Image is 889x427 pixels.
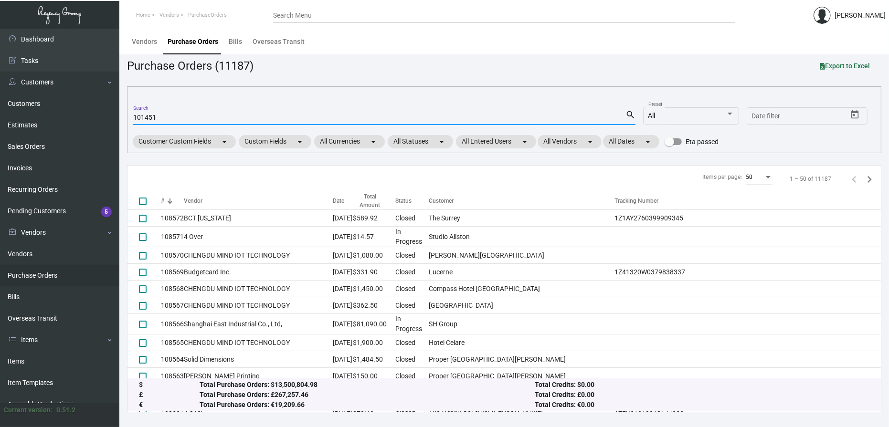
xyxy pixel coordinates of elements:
div: Status [395,197,412,205]
td: [DATE] [333,368,353,385]
mat-icon: arrow_drop_down [436,136,447,147]
td: [DATE] [333,264,353,281]
td: CHENGDU MIND IOT TECHNOLOGY [184,297,333,314]
div: Items per page: [702,173,742,181]
span: Eta passed [686,136,719,147]
td: [DATE] [333,210,353,227]
td: 108564 [161,351,184,368]
td: $1,484.50 [353,351,396,368]
td: 108568 [161,281,184,297]
td: Closed [395,264,429,281]
div: Purchase Orders (11187) [127,57,254,74]
button: Next page [862,171,877,187]
td: Closed [395,210,429,227]
mat-icon: arrow_drop_down [642,136,654,147]
td: 1Z1AY2760399909345 [614,210,881,227]
td: CHENGDU MIND IOT TECHNOLOGY [184,247,333,264]
div: £ [139,390,200,400]
td: 108566 [161,314,184,334]
td: Closed [395,247,429,264]
mat-icon: arrow_drop_down [519,136,530,147]
div: Tracking Number [614,197,881,205]
div: Customer [429,197,454,205]
div: Vendors [132,37,157,47]
mat-icon: arrow_drop_down [294,136,306,147]
input: Start date [752,113,782,120]
td: [DATE] [333,247,353,264]
td: [DATE] [333,351,353,368]
div: Total Credits: £0.00 [535,390,869,400]
div: Total Credits: $0.00 [535,380,869,390]
td: [DATE] [333,334,353,351]
div: Total Purchase Orders: $13,500,804.98 [200,380,535,390]
div: Customer [429,197,614,205]
td: Proper [GEOGRAPHIC_DATA][PERSON_NAME] [429,351,614,368]
td: [DATE] [333,314,353,334]
div: Purchase Orders [168,37,218,47]
td: 4 Over [184,227,333,247]
div: # [161,197,184,205]
td: $1,080.00 [353,247,396,264]
td: $589.92 [353,210,396,227]
td: [PERSON_NAME][GEOGRAPHIC_DATA] [429,247,614,264]
span: Vendors [159,12,179,18]
mat-chip: All Statuses [388,135,453,148]
div: Total Purchase Orders: €19,209.66 [200,400,535,410]
mat-chip: Customer Custom Fields [133,135,236,148]
td: 108569 [161,264,184,281]
div: Vendor [184,197,333,205]
td: Studio Allston [429,227,614,247]
td: Hotel Celare [429,334,614,351]
td: Lucerne [429,264,614,281]
td: Closed [395,334,429,351]
div: Vendor [184,197,202,205]
td: Budgetcard Inc. [184,264,333,281]
td: Closed [395,351,429,368]
td: Closed [395,297,429,314]
input: End date [790,113,836,120]
span: 50 [746,174,752,180]
div: Date [333,197,353,205]
td: CHENGDU MIND IOT TECHNOLOGY [184,334,333,351]
td: Closed [395,281,429,297]
span: PurchaseOrders [188,12,227,18]
mat-chip: All Dates [603,135,659,148]
td: Shanghai East Industrial Co., Ltd, [184,314,333,334]
div: Date [333,197,345,205]
td: 108567 [161,297,184,314]
td: [GEOGRAPHIC_DATA] [429,297,614,314]
mat-icon: arrow_drop_down [219,136,230,147]
span: Export to Excel [820,62,870,70]
div: Total Amount [353,192,387,209]
td: 108572 [161,210,184,227]
td: Closed [395,368,429,385]
div: Total Credits: €0.00 [535,400,869,410]
div: Total Purchase Orders: £267,257.46 [200,390,535,400]
img: admin@bootstrapmaster.com [814,7,831,24]
div: # [161,197,164,205]
td: $331.90 [353,264,396,281]
button: Previous page [847,171,862,187]
mat-icon: arrow_drop_down [368,136,379,147]
td: 108563 [161,368,184,385]
span: All [648,112,656,119]
span: Home [136,12,150,18]
td: 108565 [161,334,184,351]
td: $362.50 [353,297,396,314]
mat-chip: All Vendors [538,135,602,148]
td: [DATE] [333,281,353,297]
div: Tracking Number [614,197,658,205]
mat-chip: All Entered Users [456,135,536,148]
td: 108571 [161,227,184,247]
mat-chip: Custom Fields [239,135,311,148]
td: [PERSON_NAME] Printing [184,368,333,385]
td: $81,090.00 [353,314,396,334]
div: Total Amount [353,192,396,209]
td: BCT [US_STATE] [184,210,333,227]
div: Current version: [4,405,53,415]
button: Export to Excel [812,57,878,74]
div: Overseas Transit [253,37,305,47]
td: In Progress [395,227,429,247]
mat-icon: arrow_drop_down [584,136,596,147]
mat-select: Items per page: [746,174,773,181]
